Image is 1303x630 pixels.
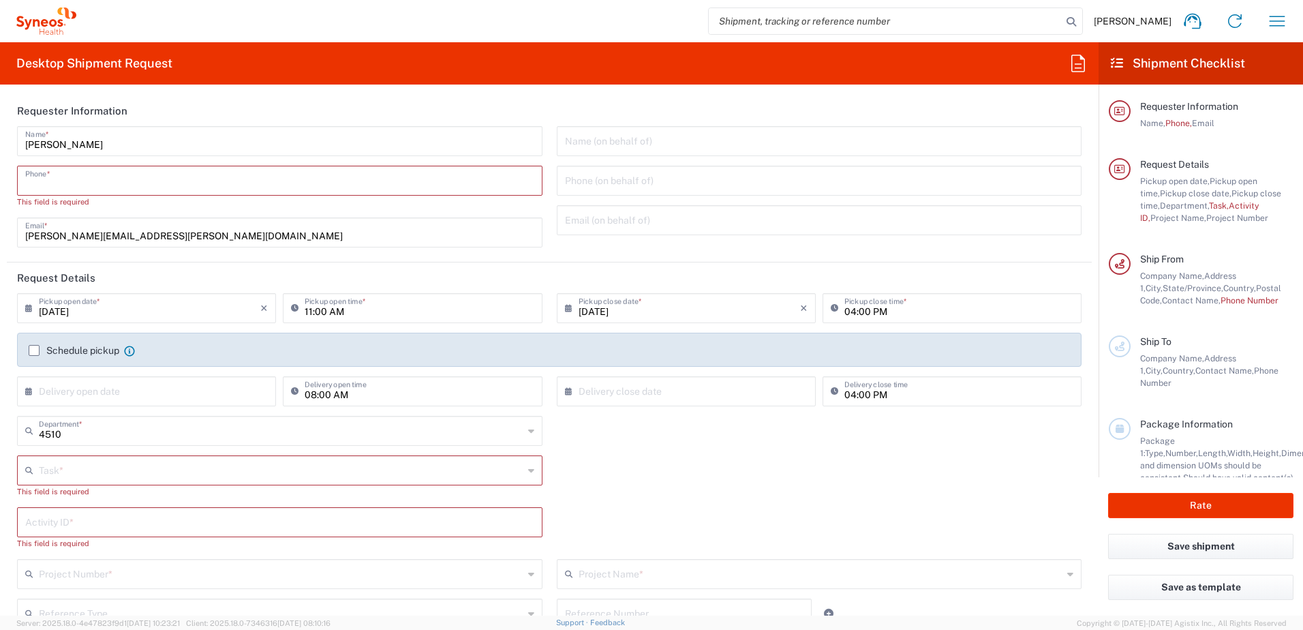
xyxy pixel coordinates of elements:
[1253,448,1281,458] span: Height,
[1165,118,1192,128] span: Phone,
[16,619,180,627] span: Server: 2025.18.0-4e47823f9d1
[1140,336,1171,347] span: Ship To
[1183,472,1293,483] span: Should have valid content(s)
[1160,200,1209,211] span: Department,
[1140,436,1175,458] span: Package 1:
[1108,493,1293,518] button: Rate
[277,619,331,627] span: [DATE] 08:10:16
[1150,213,1206,223] span: Project Name,
[17,196,542,208] div: This field is required
[1165,448,1198,458] span: Number,
[1192,118,1214,128] span: Email
[1163,283,1223,293] span: State/Province,
[1108,575,1293,600] button: Save as template
[1140,254,1184,265] span: Ship From
[1140,176,1210,186] span: Pickup open date,
[709,8,1062,34] input: Shipment, tracking or reference number
[1140,159,1209,170] span: Request Details
[1195,365,1254,376] span: Contact Name,
[1140,271,1204,281] span: Company Name,
[1163,365,1195,376] span: Country,
[1198,448,1227,458] span: Length,
[29,345,119,356] label: Schedule pickup
[1140,353,1204,363] span: Company Name,
[260,297,268,319] i: ×
[1108,534,1293,559] button: Save shipment
[1111,55,1245,72] h2: Shipment Checklist
[1094,15,1171,27] span: [PERSON_NAME]
[1145,448,1165,458] span: Type,
[590,618,625,627] a: Feedback
[1146,365,1163,376] span: City,
[1162,295,1221,305] span: Contact Name,
[1140,118,1165,128] span: Name,
[1146,283,1163,293] span: City,
[1221,295,1278,305] span: Phone Number
[1209,200,1229,211] span: Task,
[556,618,590,627] a: Support
[1140,419,1233,430] span: Package Information
[1160,188,1231,198] span: Pickup close date,
[17,485,542,498] div: This field is required
[127,619,180,627] span: [DATE] 10:23:21
[17,271,95,285] h2: Request Details
[17,104,127,118] h2: Requester Information
[1227,448,1253,458] span: Width,
[800,297,808,319] i: ×
[17,537,542,550] div: This field is required
[1206,213,1268,223] span: Project Number
[1223,283,1256,293] span: Country,
[1077,617,1287,629] span: Copyright © [DATE]-[DATE] Agistix Inc., All Rights Reserved
[186,619,331,627] span: Client: 2025.18.0-7346316
[819,604,838,623] a: Add Reference
[16,55,172,72] h2: Desktop Shipment Request
[1140,101,1238,112] span: Requester Information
